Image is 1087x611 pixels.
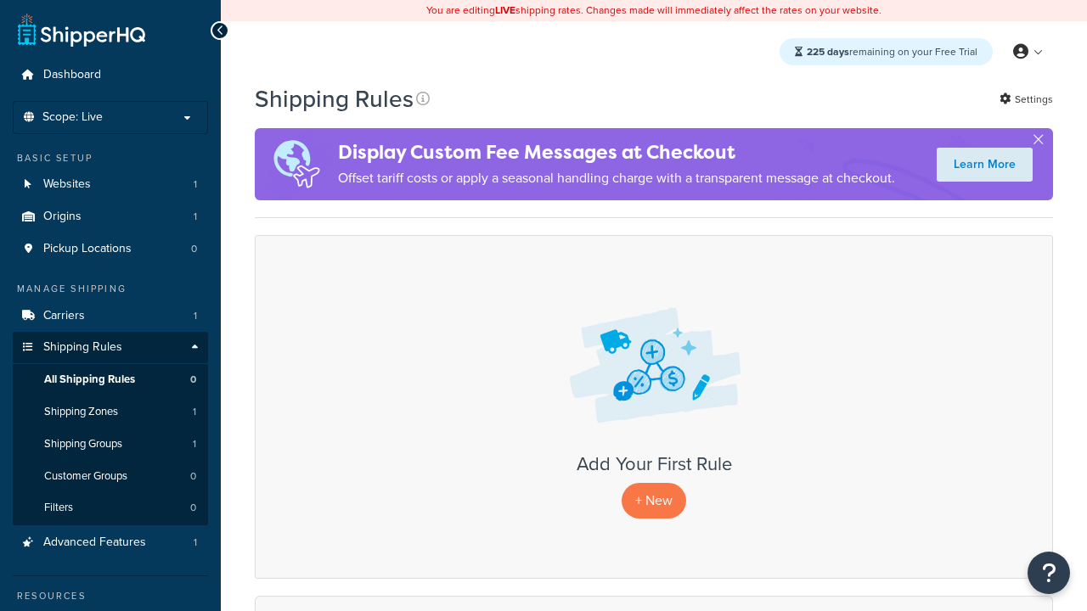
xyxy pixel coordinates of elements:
h4: Display Custom Fee Messages at Checkout [338,138,895,166]
li: Origins [13,201,208,233]
li: Customer Groups [13,461,208,492]
span: Origins [43,210,82,224]
span: Pickup Locations [43,242,132,256]
span: 1 [194,177,197,192]
a: Websites 1 [13,169,208,200]
a: Pickup Locations 0 [13,233,208,265]
p: Offset tariff costs or apply a seasonal handling charge with a transparent message at checkout. [338,166,895,190]
span: 1 [194,535,197,550]
li: Shipping Rules [13,332,208,525]
a: Advanced Features 1 [13,527,208,558]
span: All Shipping Rules [44,373,135,387]
a: Dashboard [13,59,208,91]
span: Scope: Live [42,110,103,125]
span: Filters [44,501,73,515]
div: Resources [13,589,208,603]
div: Basic Setup [13,151,208,165]
span: 0 [190,373,196,387]
h3: Add Your First Rule [273,454,1035,474]
span: Carriers [43,309,85,323]
span: Advanced Features [43,535,146,550]
span: Shipping Rules [43,340,122,355]
li: Shipping Groups [13,429,208,460]
span: Customer Groups [44,469,127,484]
a: Settings [1000,87,1053,111]
a: Filters 0 [13,492,208,524]
a: All Shipping Rules 0 [13,364,208,395]
a: Shipping Groups 1 [13,429,208,460]
b: LIVE [495,3,515,18]
img: duties-banner-06bc72dcb5fe05cb3f9472aba00be2ae8eb53ab6f0d8bb03d382ba314ac3c341.png [255,128,338,200]
span: 0 [190,469,196,484]
span: 0 [190,501,196,515]
span: Shipping Groups [44,437,122,451]
li: All Shipping Rules [13,364,208,395]
span: Websites [43,177,91,192]
span: 1 [194,309,197,323]
li: Filters [13,492,208,524]
div: Manage Shipping [13,282,208,296]
li: Shipping Zones [13,396,208,428]
li: Pickup Locations [13,233,208,265]
button: Open Resource Center [1028,552,1070,594]
a: ShipperHQ Home [18,13,145,47]
a: Shipping Rules [13,332,208,363]
li: Advanced Features [13,527,208,558]
a: Shipping Zones 1 [13,396,208,428]
a: Customer Groups 0 [13,461,208,492]
span: 0 [191,242,197,256]
span: Dashboard [43,68,101,82]
span: Shipping Zones [44,405,118,419]
p: + New [622,483,686,518]
a: Carriers 1 [13,300,208,332]
span: 1 [194,210,197,224]
li: Carriers [13,300,208,332]
strong: 225 days [807,44,849,59]
span: 1 [193,437,196,451]
a: Learn More [937,148,1033,182]
a: Origins 1 [13,201,208,233]
li: Websites [13,169,208,200]
h1: Shipping Rules [255,82,414,115]
span: 1 [193,405,196,419]
div: remaining on your Free Trial [780,38,993,65]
